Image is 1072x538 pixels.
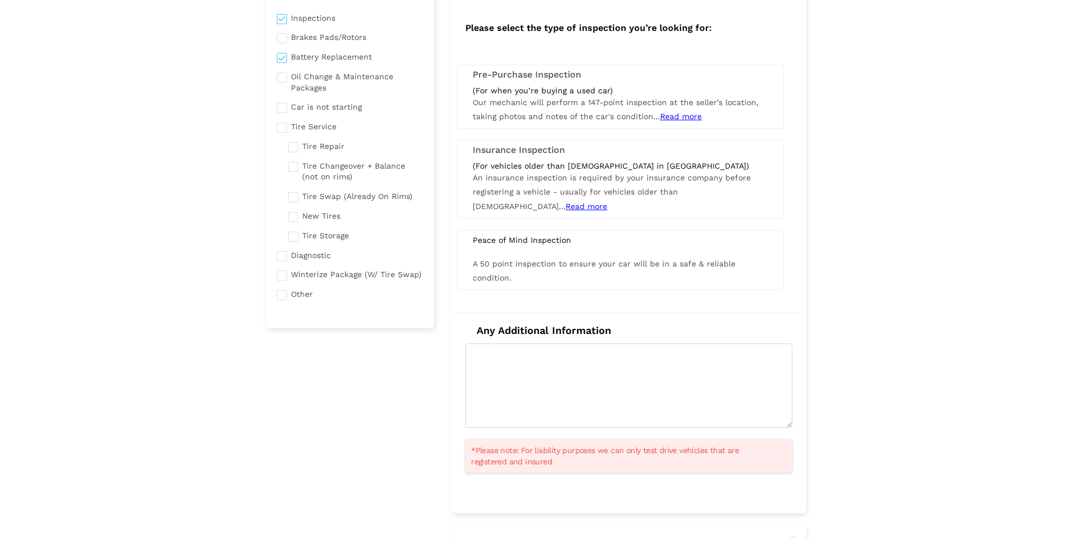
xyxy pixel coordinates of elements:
[473,259,735,282] span: A 50 point inspection to ensure your car will be in a safe & reliable condition.
[465,324,792,337] h4: Any Additional Information
[473,161,768,171] div: (For vehicles older than [DEMOGRAPHIC_DATA] in [GEOGRAPHIC_DATA])
[473,173,751,210] span: An insurance inspection is required by your insurance company before registering a vehicle - usua...
[471,445,773,467] span: *Please note: For liability purposes we can only test drive vehicles that are registered and insured
[454,11,804,42] h2: Please select the type of inspection you’re looking for:
[473,98,759,121] span: Our mechanic will perform a 147-point inspection at the seller's location, taking photos and note...
[473,145,768,155] h3: Insurance Inspection
[473,85,768,96] div: (For when you’re buying a used car)
[660,112,702,121] span: Read more
[473,70,768,80] h3: Pre-Purchase Inspection
[464,235,777,245] div: Peace of Mind Inspection
[566,202,607,211] span: Read more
